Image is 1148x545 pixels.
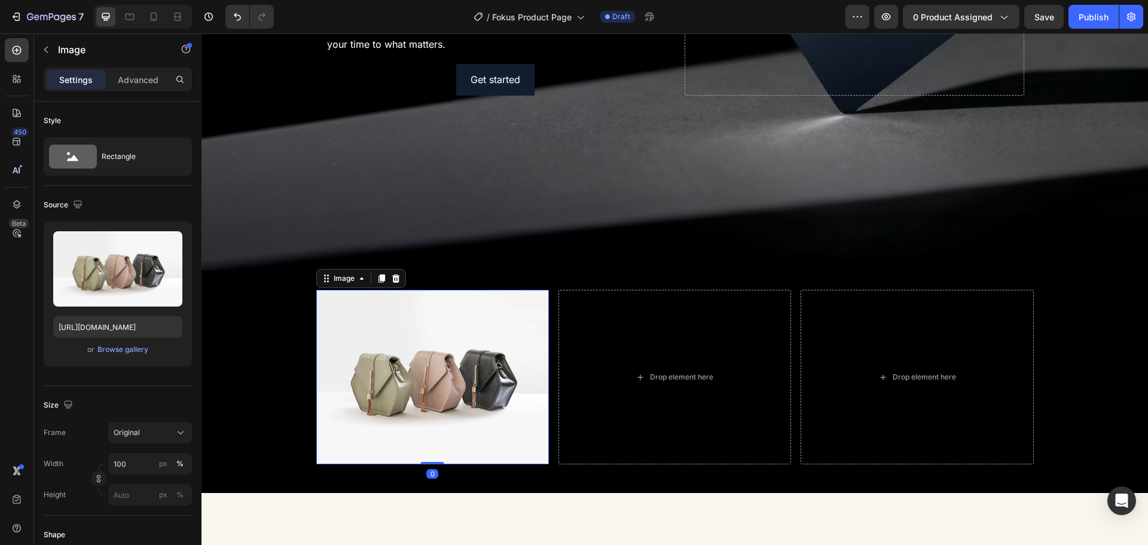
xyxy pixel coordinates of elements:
button: px [173,457,187,471]
span: Draft [612,11,630,22]
div: Drop element here [691,339,755,348]
button: Publish [1068,5,1119,29]
button: % [156,457,170,471]
div: px [159,458,167,469]
div: Open Intercom Messenger [1107,486,1136,515]
iframe: Design area [201,33,1148,545]
div: Shape [44,529,65,540]
input: px% [108,453,192,474]
p: 7 [78,10,84,24]
div: Drop element here [448,339,512,348]
label: Width [44,458,63,469]
span: / [487,11,490,23]
button: Save [1024,5,1064,29]
button: % [156,488,170,502]
p: Advanced [118,74,158,86]
span: Fokus Product Page [492,11,572,23]
button: Browse gallery [97,344,149,356]
span: Original [114,427,140,438]
button: 7 [5,5,89,29]
p: Image [58,42,160,57]
img: preview-image [53,231,182,307]
div: 450 [11,127,29,137]
span: Save [1034,12,1054,22]
div: Undo/Redo [225,5,274,29]
div: Image [130,240,155,250]
img: image_demo.jpg [115,256,347,431]
div: Source [44,197,85,213]
button: Original [108,422,192,443]
span: 0 product assigned [913,11,993,23]
div: Size [44,397,75,414]
div: Get started [269,38,319,55]
div: Beta [9,219,29,228]
div: Style [44,115,61,126]
div: Rectangle [102,143,175,170]
button: Get started [255,30,333,62]
input: px% [108,484,192,506]
div: 0 [225,436,237,445]
button: 0 product assigned [903,5,1019,29]
label: Frame [44,427,66,438]
div: px [159,489,167,500]
div: Browse gallery [97,344,148,355]
span: or [87,342,94,357]
input: https://example.com/image.jpg [53,316,182,338]
div: % [176,489,184,500]
label: Height [44,489,66,500]
div: Publish [1079,11,1109,23]
button: px [173,488,187,502]
div: % [176,458,184,469]
p: Settings [59,74,93,86]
